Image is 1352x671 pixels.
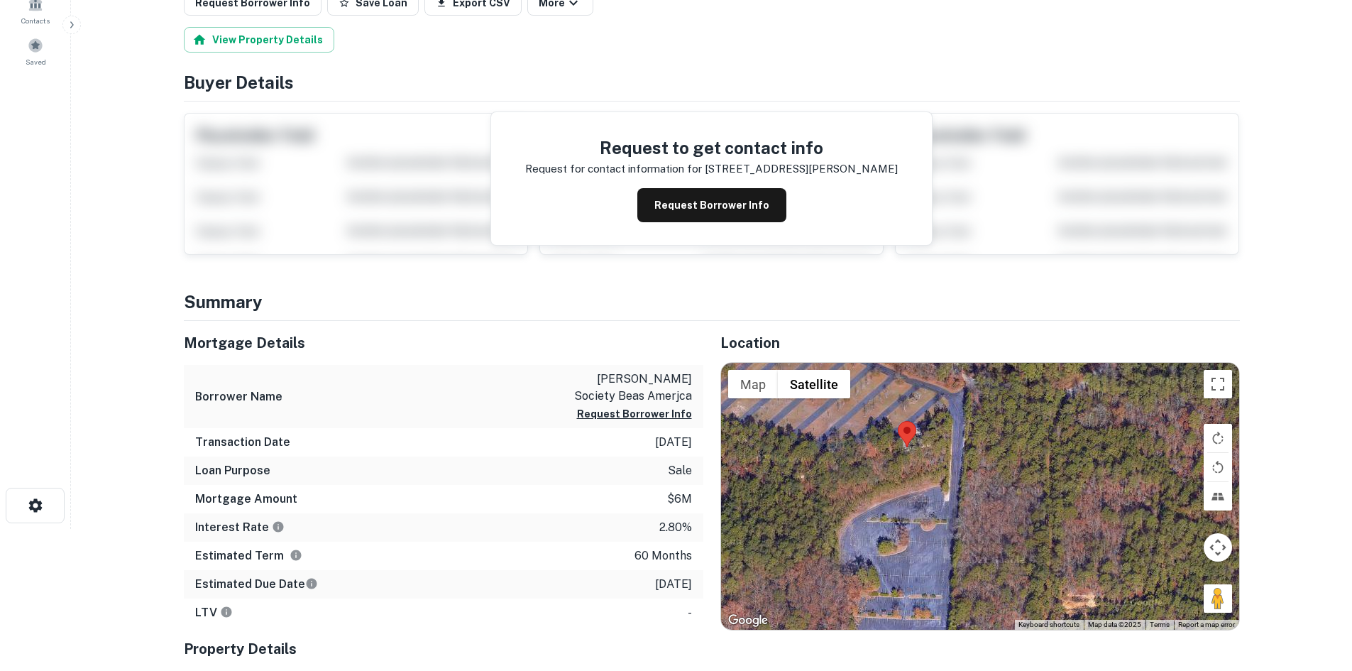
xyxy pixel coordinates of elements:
[195,462,270,479] h6: Loan Purpose
[195,604,233,621] h6: LTV
[1204,482,1232,511] button: Tilt map
[184,70,1240,95] h4: Buyer Details
[1204,533,1232,562] button: Map camera controls
[184,289,1240,315] h4: Summary
[634,547,692,564] p: 60 months
[1204,370,1232,398] button: Toggle fullscreen view
[1178,621,1235,628] a: Report a map error
[688,604,692,621] p: -
[290,549,302,562] svg: Term is based on a standard schedule for this type of loan.
[195,576,318,593] h6: Estimated Due Date
[725,611,771,630] img: Google
[184,27,334,53] button: View Property Details
[637,188,786,222] button: Request Borrower Info
[778,370,850,398] button: Show satellite imagery
[26,56,46,67] span: Saved
[1150,621,1170,628] a: Terms (opens in new tab)
[525,160,702,178] p: Request for contact information for
[21,15,50,26] span: Contacts
[525,135,898,160] h4: Request to get contact info
[667,491,692,508] p: $6m
[564,371,692,405] p: [PERSON_NAME] society beas amerjca
[4,32,67,70] a: Saved
[184,638,703,660] h5: Property Details
[1088,621,1141,628] span: Map data ©2025
[195,519,285,536] h6: Interest Rate
[272,520,285,533] svg: The interest rates displayed on the website are for informational purposes only and may be report...
[668,462,692,479] p: sale
[725,611,771,630] a: Open this area in Google Maps (opens a new window)
[195,547,302,564] h6: Estimated Term
[1204,453,1232,481] button: Rotate map counterclockwise
[577,405,692,422] button: Request Borrower Info
[1204,584,1232,613] button: Drag Pegman onto the map to open Street View
[220,606,233,618] svg: LTVs displayed on the website are for informational purposes only and may be reported incorrectly...
[720,332,1240,354] h5: Location
[659,519,692,536] p: 2.80%
[1018,620,1079,630] button: Keyboard shortcuts
[195,388,282,405] h6: Borrower Name
[195,491,297,508] h6: Mortgage Amount
[305,577,318,590] svg: Estimate is based on a standard schedule for this type of loan.
[655,576,692,593] p: [DATE]
[705,160,898,178] p: [STREET_ADDRESS][PERSON_NAME]
[728,370,778,398] button: Show street map
[184,332,703,354] h5: Mortgage Details
[195,434,290,451] h6: Transaction Date
[655,434,692,451] p: [DATE]
[1204,424,1232,452] button: Rotate map clockwise
[1281,512,1352,580] iframe: Chat Widget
